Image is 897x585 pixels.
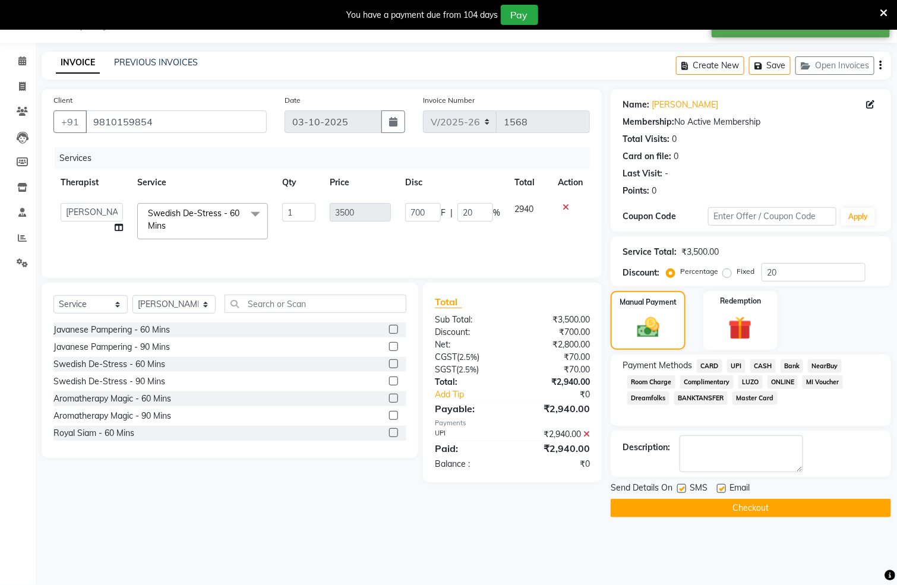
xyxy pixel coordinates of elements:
span: CASH [750,359,776,373]
div: Aromatherapy Magic - 90 Mins [53,410,171,422]
a: PREVIOUS INVOICES [114,57,198,68]
div: ( ) [426,363,513,376]
span: 2940 [514,204,533,214]
a: INVOICE [56,52,100,74]
div: - [665,167,668,180]
div: Service Total: [623,246,677,258]
span: CGST [435,352,457,362]
div: Paid: [426,441,513,456]
div: ₹3,500.00 [681,246,719,258]
label: Redemption [720,296,761,306]
div: ₹2,940.00 [513,401,599,416]
label: Client [53,95,72,106]
button: Create New [676,56,744,75]
span: 2.5% [459,352,477,362]
th: Total [507,169,551,196]
div: ( ) [426,351,513,363]
button: Open Invoices [795,56,874,75]
label: Invoice Number [423,95,475,106]
img: _cash.svg [630,315,667,340]
span: Bank [781,359,804,373]
button: Checkout [611,499,891,517]
a: Add Tip [426,388,527,401]
div: Swedish De-Stress - 60 Mins [53,358,165,371]
label: Date [285,95,301,106]
div: You have a payment due from 104 days [347,9,498,21]
div: 0 [672,133,677,146]
div: ₹0 [513,458,599,470]
label: Percentage [680,266,718,277]
div: Discount: [426,326,513,339]
span: LUZO [738,375,763,389]
div: Javanese Pampering - 90 Mins [53,341,170,353]
th: Qty [275,169,323,196]
input: Search by Name/Mobile/Email/Code [86,110,267,133]
span: CARD [697,359,722,373]
span: Room Charge [627,375,675,389]
span: 2.5% [459,365,476,374]
div: Coupon Code [623,210,708,223]
a: [PERSON_NAME] [652,99,718,111]
span: ONLINE [767,375,798,389]
img: _gift.svg [721,314,759,343]
span: UPI [727,359,746,373]
div: Payable: [426,401,513,416]
div: Swedish De-Stress - 90 Mins [53,375,165,388]
div: ₹2,940.00 [513,428,599,441]
div: Royal Siam - 60 Mins [53,427,134,439]
span: Payment Methods [623,359,692,372]
span: SGST [435,364,456,375]
div: Points: [623,185,649,197]
span: % [493,207,500,219]
div: ₹70.00 [513,351,599,363]
div: Card on file: [623,150,671,163]
div: 0 [674,150,678,163]
span: BANKTANSFER [674,391,728,405]
div: Net: [426,339,513,351]
div: Balance : [426,458,513,470]
div: ₹700.00 [513,326,599,339]
div: ₹3,500.00 [513,314,599,326]
span: Dreamfolks [627,391,669,405]
div: UPI [426,428,513,441]
div: Total: [426,376,513,388]
label: Manual Payment [620,297,677,308]
input: Search or Scan [225,295,406,313]
input: Enter Offer / Coupon Code [708,207,836,226]
div: Javanese Pampering - 60 Mins [53,324,170,336]
span: F [441,207,446,219]
th: Price [323,169,398,196]
span: NearBuy [808,359,842,373]
div: ₹70.00 [513,363,599,376]
button: Save [749,56,791,75]
button: Apply [841,208,875,226]
div: Membership: [623,116,674,128]
span: MI Voucher [803,375,843,389]
label: Fixed [737,266,754,277]
div: ₹2,940.00 [513,441,599,456]
div: Discount: [623,267,659,279]
a: x [166,220,171,231]
span: Complimentary [680,375,734,389]
span: Total [435,296,462,308]
div: Services [55,147,599,169]
button: +91 [53,110,87,133]
span: Email [729,482,750,497]
div: Last Visit: [623,167,662,180]
div: No Active Membership [623,116,879,128]
div: Sub Total: [426,314,513,326]
div: ₹0 [527,388,599,401]
button: Pay [501,5,538,25]
th: Action [551,169,590,196]
div: Name: [623,99,649,111]
span: Swedish De-Stress - 60 Mins [148,208,239,231]
span: Master Card [732,391,778,405]
div: Total Visits: [623,133,669,146]
div: Aromatherapy Magic - 60 Mins [53,393,171,405]
span: SMS [690,482,708,497]
th: Service [130,169,275,196]
div: Description: [623,441,670,454]
th: Therapist [53,169,130,196]
span: Send Details On [611,482,672,497]
div: Payments [435,418,590,428]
